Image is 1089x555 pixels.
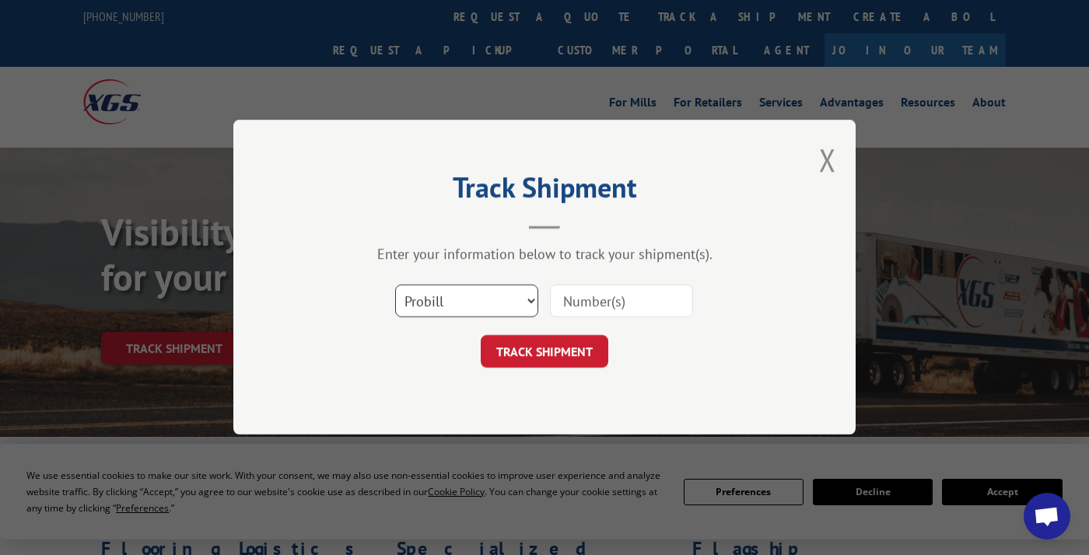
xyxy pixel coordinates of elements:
[481,336,608,368] button: TRACK SHIPMENT
[550,285,693,318] input: Number(s)
[311,176,778,206] h2: Track Shipment
[311,246,778,264] div: Enter your information below to track your shipment(s).
[1024,493,1070,539] div: Open chat
[819,139,836,180] button: Close modal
